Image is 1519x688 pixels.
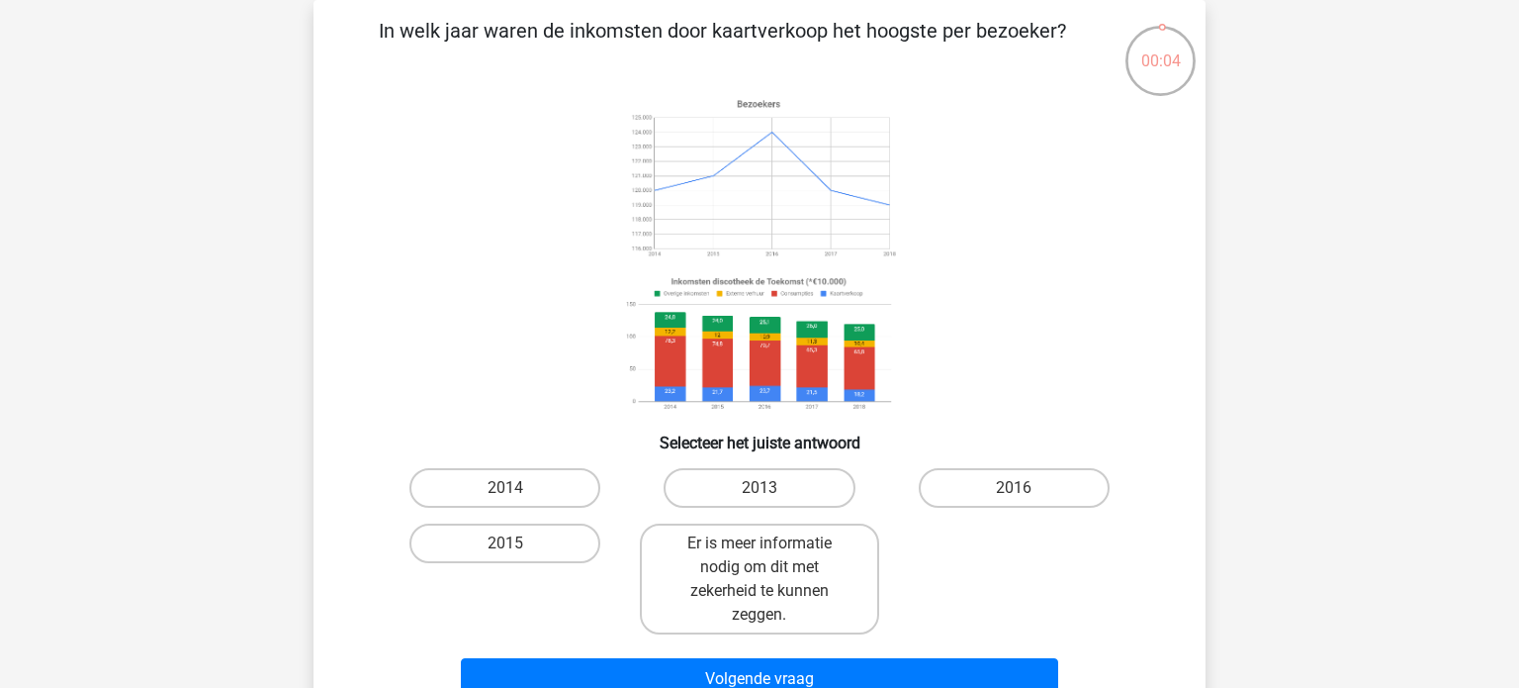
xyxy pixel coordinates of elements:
[640,524,878,635] label: Er is meer informatie nodig om dit met zekerheid te kunnen zeggen.
[345,418,1174,452] h6: Selecteer het juiste antwoord
[1123,24,1198,73] div: 00:04
[345,16,1100,75] p: In welk jaar waren de inkomsten door kaartverkoop het hoogste per bezoeker?
[409,468,600,508] label: 2014
[919,468,1110,508] label: 2016
[409,524,600,563] label: 2015
[664,468,854,508] label: 2013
